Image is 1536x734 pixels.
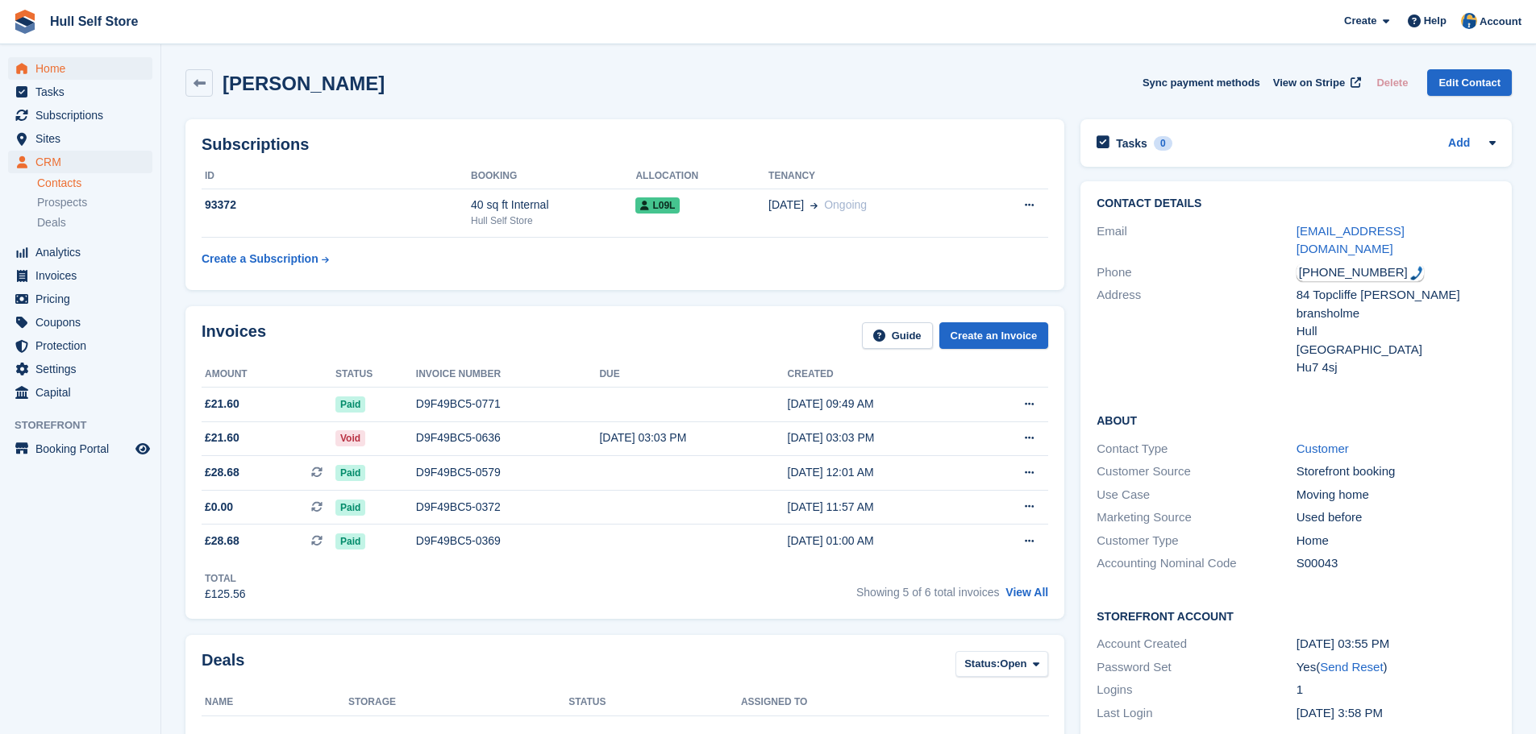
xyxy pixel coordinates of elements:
[8,81,152,103] a: menu
[205,533,239,549] span: £28.68
[635,164,768,189] th: Allocation
[1297,263,1424,282] div: Call: +447710682507
[35,81,132,103] span: Tasks
[1097,554,1296,573] div: Accounting Nominal Code
[202,251,318,267] div: Create a Subscription
[8,437,152,460] a: menu
[964,656,1000,672] span: Status:
[8,334,152,357] a: menu
[416,533,600,549] div: D9F49BC5-0369
[1005,586,1048,599] a: View All
[1143,69,1260,96] button: Sync payment methods
[335,533,365,549] span: Paid
[1297,508,1496,527] div: Used before
[35,57,132,80] span: Home
[862,322,933,349] a: Guide
[768,164,976,189] th: Tenancy
[1097,704,1296,723] div: Last Login
[1297,635,1496,653] div: [DATE] 03:55 PM
[788,464,976,481] div: [DATE] 12:01 AM
[205,499,233,516] span: £0.00
[568,690,741,715] th: Status
[1297,658,1496,677] div: Yes
[1297,486,1496,504] div: Moving home
[202,651,244,681] h2: Deals
[335,465,365,481] span: Paid
[1116,136,1147,151] h2: Tasks
[1297,322,1496,341] div: Hull
[202,244,329,274] a: Create a Subscription
[1097,608,1496,624] h2: Storefront Account
[1297,286,1496,322] div: 84 Topcliffe [PERSON_NAME] bransholme
[205,396,239,413] span: £21.60
[8,241,152,263] a: menu
[1267,69,1364,96] a: View on Stripe
[335,500,365,516] span: Paid
[8,264,152,287] a: menu
[1297,442,1349,455] a: Customer
[8,57,152,80] a: menu
[1297,341,1496,359] div: [GEOGRAPHIC_DATA]
[1297,224,1405,256] a: [EMAIL_ADDRESS][DOMAIN_NAME]
[15,417,160,433] span: Storefront
[205,586,246,603] div: £125.56
[8,358,152,380] a: menu
[1297,706,1383,719] time: 2025-06-30 14:58:37 UTC
[939,322,1049,349] a: Create an Invoice
[1344,13,1376,29] span: Create
[202,164,471,189] th: ID
[1097,197,1496,210] h2: Contact Details
[37,215,66,230] span: Deals
[768,197,804,214] span: [DATE]
[13,10,37,34] img: stora-icon-8386f47178a22dfd0bd8f6a31ec36ba5ce8667c1dd55bd0f319d3a0aa187defe.svg
[1297,462,1496,481] div: Storefront booking
[1273,75,1345,91] span: View on Stripe
[335,430,365,446] span: Void
[35,381,132,404] span: Capital
[1097,508,1296,527] div: Marketing Source
[1297,681,1496,699] div: 1
[788,429,976,446] div: [DATE] 03:03 PM
[1097,286,1296,377] div: Address
[44,8,144,35] a: Hull Self Store
[8,311,152,334] a: menu
[37,195,87,210] span: Prospects
[741,690,1048,715] th: Assigned to
[35,334,132,357] span: Protection
[471,164,635,189] th: Booking
[1370,69,1414,96] button: Delete
[8,104,152,126] a: menu
[416,362,600,388] th: Invoice number
[35,437,132,460] span: Booking Portal
[35,104,132,126] span: Subscriptions
[635,197,680,214] span: L09L
[1461,13,1477,29] img: Hull Self Store
[955,651,1048,678] button: Status: Open
[471,214,635,228] div: Hull Self Store
[1097,440,1296,458] div: Contact Type
[1154,136,1172,151] div: 0
[223,73,385,94] h2: [PERSON_NAME]
[416,429,600,446] div: D9F49BC5-0636
[335,362,416,388] th: Status
[37,214,152,231] a: Deals
[35,264,132,287] span: Invoices
[348,690,568,715] th: Storage
[1448,135,1470,153] a: Add
[788,362,976,388] th: Created
[1297,554,1496,573] div: S00043
[856,586,999,599] span: Showing 5 of 6 total invoices
[205,464,239,481] span: £28.68
[599,362,787,388] th: Due
[788,533,976,549] div: [DATE] 01:00 AM
[35,127,132,150] span: Sites
[8,288,152,310] a: menu
[202,322,266,349] h2: Invoices
[416,396,600,413] div: D9F49BC5-0771
[205,571,246,586] div: Total
[599,429,787,446] div: [DATE] 03:03 PM
[1480,14,1521,30] span: Account
[1000,656,1026,672] span: Open
[37,176,152,191] a: Contacts
[788,396,976,413] div: [DATE] 09:49 AM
